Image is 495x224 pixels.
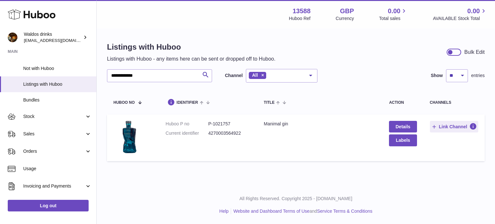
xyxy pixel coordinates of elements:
[23,113,85,120] span: Stock
[23,65,92,72] span: Not with Huboo
[431,73,443,79] label: Show
[23,183,85,189] span: Invoicing and Payments
[289,15,311,22] div: Huboo Ref
[433,7,487,22] a: 0.00 AVAILABLE Stock Total
[389,134,417,146] button: Labels
[439,124,467,130] span: Link Channel
[389,101,417,105] div: action
[233,209,309,214] a: Website and Dashboard Terms of Use
[24,31,82,44] div: Waldos drinks
[379,15,408,22] span: Total sales
[208,130,251,136] dd: 4270003564922
[464,49,485,56] div: Bulk Edit
[293,7,311,15] strong: 13588
[113,101,135,105] span: Huboo no
[471,73,485,79] span: entries
[252,73,258,78] span: All
[389,121,417,132] a: Details
[8,33,17,42] img: internalAdmin-13588@internal.huboo.com
[208,121,251,127] dd: P-1021757
[433,15,487,22] span: AVAILABLE Stock Total
[219,209,229,214] a: Help
[23,81,92,87] span: Listings with Huboo
[23,131,85,137] span: Sales
[166,121,208,127] dt: Huboo P no
[8,200,89,211] a: Log out
[107,55,276,63] p: Listings with Huboo - any items here can be sent or dropped off to Huboo.
[107,42,276,52] h1: Listings with Huboo
[336,15,354,22] div: Currency
[166,130,208,136] dt: Current identifier
[317,209,373,214] a: Service Terms & Conditions
[23,166,92,172] span: Usage
[113,121,146,153] img: Manimal gin
[388,7,401,15] span: 0.00
[225,73,243,79] label: Channel
[23,148,85,154] span: Orders
[430,121,479,132] button: Link Channel
[264,121,376,127] div: Manimal gin
[340,7,354,15] strong: GBP
[23,97,92,103] span: Bundles
[430,101,479,105] div: channels
[379,7,408,22] a: 0.00 Total sales
[102,196,490,202] p: All Rights Reserved. Copyright 2025 - [DOMAIN_NAME]
[231,208,372,214] li: and
[177,101,198,105] span: identifier
[264,101,275,105] span: title
[24,38,95,43] span: [EMAIL_ADDRESS][DOMAIN_NAME]
[467,7,480,15] span: 0.00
